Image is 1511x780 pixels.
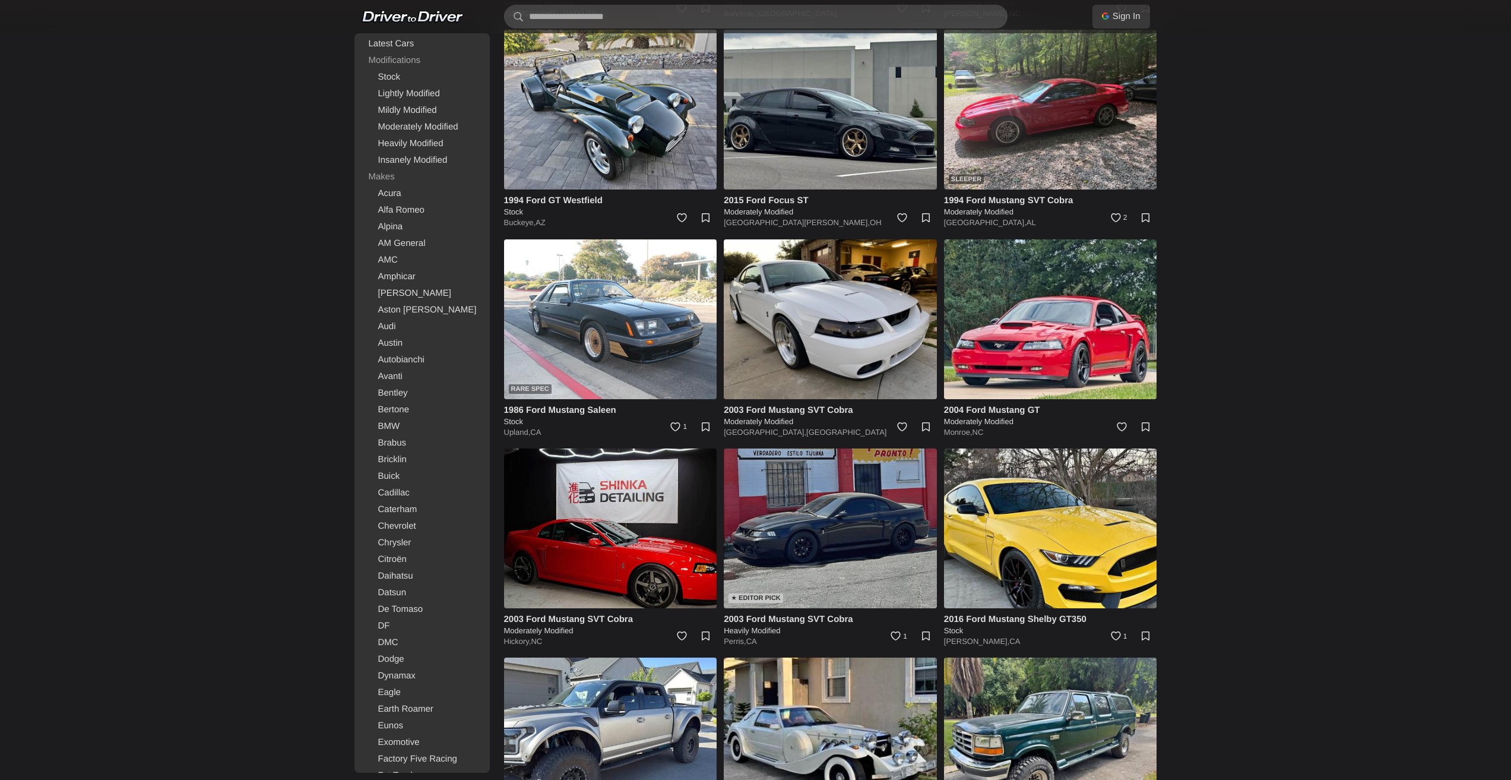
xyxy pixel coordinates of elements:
a: Monroe, [944,428,973,437]
img: 2004 Ford Mustang GT for sale [944,239,1157,399]
a: NC [531,637,542,646]
a: Brabus [357,435,487,451]
a: ★ Editor Pick [724,449,937,608]
a: Audi [357,318,487,335]
a: [GEOGRAPHIC_DATA][PERSON_NAME], [724,218,870,227]
a: Alpina [357,219,487,235]
a: DF [357,618,487,634]
a: Autobianchi [357,352,487,368]
h5: Moderately Modified [944,207,1157,217]
a: Dodge [357,651,487,668]
div: Modifications [357,52,487,69]
a: Aston [PERSON_NAME] [357,302,487,318]
a: Upland, [504,428,531,437]
a: Buick [357,468,487,485]
a: Avanti [357,368,487,385]
a: Sign In [1092,5,1150,29]
a: [GEOGRAPHIC_DATA] [806,428,886,437]
img: 2003 Ford Mustang SVT Cobra for sale [724,449,937,608]
a: DMC [357,634,487,651]
a: AM General [357,235,487,252]
a: Perris, [724,637,746,646]
h5: Stock [944,626,1157,636]
a: Mildly Modified [357,102,487,119]
a: Hickory, [504,637,531,646]
h4: 2003 Ford Mustang SVT Cobra [724,404,937,416]
a: Earth Roamer [357,701,487,718]
img: 1994 Ford Mustang SVT Cobra for sale [944,30,1157,190]
a: Chrysler [357,535,487,551]
a: 2015 Ford Focus ST Moderately Modified [724,194,937,217]
a: 2003 Ford Mustang SVT Cobra Moderately Modified [504,613,717,636]
a: De Tomaso [357,601,487,618]
h4: 2015 Ford Focus ST [724,194,937,207]
a: Caterham [357,501,487,518]
a: Austin [357,335,487,352]
a: 2016 Ford Mustang Shelby GT350 Stock [944,613,1157,636]
a: Lightly Modified [357,86,487,102]
a: Chevrolet [357,518,487,535]
h5: Moderately Modified [504,626,717,636]
a: Exomotive [357,734,487,751]
a: 1994 Ford GT Westfield Stock [504,194,717,217]
h4: 1994 Ford Mustang SVT Cobra [944,194,1157,207]
a: Latest Cars [357,36,487,52]
h4: 1994 Ford GT Westfield [504,194,717,207]
h4: 1986 Ford Mustang Saleen [504,404,717,416]
h4: 2003 Ford Mustang SVT Cobra [504,613,717,626]
div: Makes [357,169,487,185]
a: Dynamax [357,668,487,684]
a: Datsun [357,585,487,601]
a: 2003 Ford Mustang SVT Cobra Heavily Modified [724,613,937,636]
img: 1986 Ford Mustang Saleen for sale [504,239,717,399]
a: 2004 Ford Mustang GT Moderately Modified [944,404,1157,427]
h5: Stock [504,416,717,427]
img: 1994 Ford GT Westfield for sale [504,30,717,190]
a: Citroën [357,551,487,568]
a: OH [870,218,882,227]
a: Alfa Romeo [357,202,487,219]
h5: Moderately Modified [724,416,937,427]
a: NC [973,428,984,437]
a: Bertone [357,402,487,418]
h4: 2003 Ford Mustang SVT Cobra [724,613,937,626]
a: [PERSON_NAME], [944,637,1010,646]
a: 1 [885,626,911,652]
a: Eunos [357,718,487,734]
a: Sleeper [944,30,1157,190]
h4: 2004 Ford Mustang GT [944,404,1157,416]
a: 1 [1104,626,1130,652]
a: 1 [664,416,690,443]
a: CA [530,428,541,437]
div: Sleeper [949,175,984,184]
a: AMC [357,252,487,269]
img: 2016 Ford Mustang Shelby GT350 for sale [944,449,1157,608]
a: Buckeye, [504,218,536,227]
a: CA [746,637,757,646]
div: ★ Editor Pick [728,593,783,603]
a: 1986 Ford Mustang Saleen Stock [504,404,717,427]
a: AL [1027,218,1036,227]
a: BMW [357,418,487,435]
a: Eagle [357,684,487,701]
a: CA [1009,637,1020,646]
img: 2003 Ford Mustang SVT Cobra for sale [504,449,717,608]
a: Heavily Modified [357,135,487,152]
a: Acura [357,185,487,202]
a: Amphicar [357,269,487,285]
a: 2003 Ford Mustang SVT Cobra Moderately Modified [724,404,937,427]
div: Rare Spec [509,384,552,394]
h5: Moderately Modified [724,207,937,217]
a: [PERSON_NAME] [357,285,487,302]
a: 1994 Ford Mustang SVT Cobra Moderately Modified [944,194,1157,217]
a: Bricklin [357,451,487,468]
h5: Stock [504,207,717,217]
a: Daihatsu [357,568,487,585]
a: Stock [357,69,487,86]
a: AZ [536,218,546,227]
a: Factory Five Racing [357,751,487,768]
h4: 2016 Ford Mustang Shelby GT350 [944,613,1157,626]
a: Cadillac [357,485,487,501]
a: Moderately Modified [357,119,487,135]
a: Insanely Modified [357,152,487,169]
